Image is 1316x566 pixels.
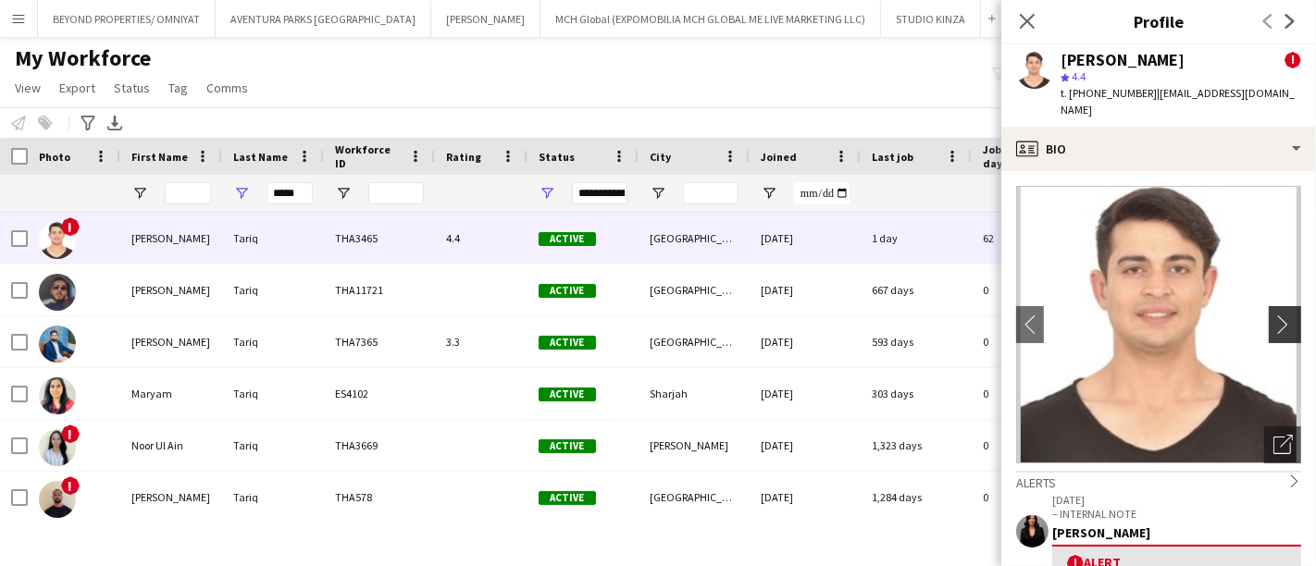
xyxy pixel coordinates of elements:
[446,150,481,164] span: Rating
[539,388,596,401] span: Active
[683,182,739,204] input: City Filter Input
[539,232,596,246] span: Active
[539,284,596,298] span: Active
[199,76,255,100] a: Comms
[161,76,195,100] a: Tag
[861,265,972,315] div: 667 days
[972,316,1092,367] div: 0
[861,472,972,523] div: 1,284 days
[52,76,103,100] a: Export
[794,182,850,204] input: Joined Filter Input
[750,420,861,471] div: [DATE]
[639,420,750,471] div: [PERSON_NAME]
[1285,52,1301,68] span: !
[639,213,750,264] div: [GEOGRAPHIC_DATA]
[168,80,188,96] span: Tag
[972,265,1092,315] div: 0
[1001,127,1316,171] div: Bio
[1061,86,1295,117] span: | [EMAIL_ADDRESS][DOMAIN_NAME]
[335,142,402,170] span: Workforce ID
[267,182,313,204] input: Last Name Filter Input
[120,472,222,523] div: [PERSON_NAME]
[39,222,76,259] img: Ali Tariq
[539,439,596,453] span: Active
[639,368,750,419] div: Sharjah
[7,76,48,100] a: View
[972,472,1092,523] div: 0
[114,80,150,96] span: Status
[881,1,981,37] button: STUDIO KINZA
[222,368,324,419] div: Tariq
[639,316,750,367] div: [GEOGRAPHIC_DATA]
[106,76,157,100] a: Status
[539,336,596,350] span: Active
[539,150,575,164] span: Status
[131,185,148,202] button: Open Filter Menu
[39,274,76,311] img: Ali Tariq
[861,420,972,471] div: 1,323 days
[861,213,972,264] div: 1 day
[165,182,211,204] input: First Name Filter Input
[639,265,750,315] div: [GEOGRAPHIC_DATA]
[15,44,151,72] span: My Workforce
[335,185,352,202] button: Open Filter Menu
[750,368,861,419] div: [DATE]
[324,213,435,264] div: THA3465
[120,316,222,367] div: [PERSON_NAME]
[324,265,435,315] div: THA11721
[233,185,250,202] button: Open Filter Menu
[131,150,188,164] span: First Name
[216,1,431,37] button: AVENTURA PARKS [GEOGRAPHIC_DATA]
[222,265,324,315] div: Tariq
[1061,52,1185,68] div: [PERSON_NAME]
[431,1,540,37] button: [PERSON_NAME]
[104,112,126,134] app-action-btn: Export XLSX
[750,316,861,367] div: [DATE]
[539,185,555,202] button: Open Filter Menu
[750,472,861,523] div: [DATE]
[59,80,95,96] span: Export
[206,80,248,96] span: Comms
[761,150,797,164] span: Joined
[872,150,913,164] span: Last job
[324,472,435,523] div: THA578
[39,377,76,414] img: Maryam Tariq
[750,213,861,264] div: [DATE]
[368,182,424,204] input: Workforce ID Filter Input
[861,368,972,419] div: 303 days
[222,316,324,367] div: Tariq
[1061,86,1157,100] span: t. [PHONE_NUMBER]
[1016,471,1301,491] div: Alerts
[1264,426,1301,463] div: Open photos pop-in
[324,368,435,419] div: ES4102
[61,476,80,495] span: !
[61,424,80,443] span: !
[120,213,222,264] div: [PERSON_NAME]
[15,80,41,96] span: View
[39,326,76,363] img: Faizan Tariq
[120,265,222,315] div: [PERSON_NAME]
[540,1,881,37] button: MCH Global (EXPOMOBILIA MCH GLOBAL ME LIVE MARKETING LLC)
[77,112,99,134] app-action-btn: Advanced filters
[750,265,861,315] div: [DATE]
[324,316,435,367] div: THA7365
[650,185,666,202] button: Open Filter Menu
[61,217,80,236] span: !
[639,472,750,523] div: [GEOGRAPHIC_DATA]
[324,420,435,471] div: THA3669
[1072,69,1086,83] span: 4.4
[972,368,1092,419] div: 0
[1052,524,1301,541] div: [PERSON_NAME]
[650,150,671,164] span: City
[435,316,528,367] div: 3.3
[222,472,324,523] div: Tariq
[1001,9,1316,33] h3: Profile
[39,481,76,518] img: Shoaib Tariq
[539,491,596,505] span: Active
[1016,186,1301,463] img: Crew avatar or photo
[39,150,70,164] span: Photo
[39,429,76,466] img: Noor Ul Ain Tariq
[761,185,777,202] button: Open Filter Menu
[120,368,222,419] div: Maryam
[435,213,528,264] div: 4.4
